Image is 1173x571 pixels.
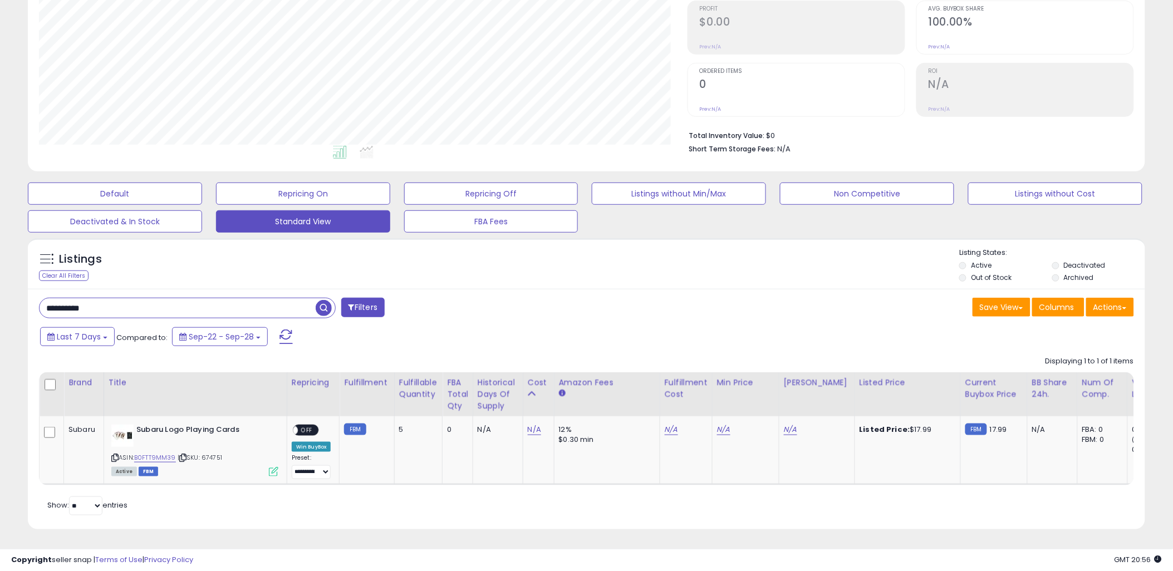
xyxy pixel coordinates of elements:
span: OFF [298,426,316,435]
div: ASIN: [111,425,278,475]
span: Show: entries [47,500,127,510]
button: Actions [1086,298,1134,317]
span: 17.99 [990,424,1007,435]
small: Prev: N/A [929,106,950,112]
div: Amazon Fees [559,377,655,388]
small: Prev: N/A [929,43,950,50]
button: Default [28,183,202,205]
small: (0%) [1132,435,1148,444]
small: Prev: N/A [700,106,722,112]
h2: 0 [700,78,905,93]
h2: N/A [929,78,1133,93]
div: 12% [559,425,651,435]
button: Deactivated & In Stock [28,210,202,233]
div: $0.30 min [559,435,651,445]
div: N/A [1032,425,1069,435]
button: Repricing On [216,183,390,205]
a: N/A [665,424,678,435]
button: Repricing Off [404,183,578,205]
b: Subaru Logo Playing Cards [136,425,272,438]
label: Active [971,260,992,270]
div: Cost [528,377,549,388]
div: Historical Days Of Supply [478,377,518,412]
label: Deactivated [1064,260,1106,270]
a: N/A [717,424,730,435]
div: seller snap | | [11,555,193,565]
div: FBA: 0 [1082,425,1119,435]
div: 5 [399,425,434,435]
div: Preset: [292,454,331,479]
div: [PERSON_NAME] [784,377,850,388]
div: 0 [447,425,464,435]
a: N/A [528,424,541,435]
a: N/A [784,424,797,435]
button: Sep-22 - Sep-28 [172,327,268,346]
div: BB Share 24h. [1032,377,1073,400]
button: Listings without Cost [968,183,1142,205]
p: Listing States: [959,248,1145,258]
li: $0 [689,128,1126,141]
span: All listings currently available for purchase on Amazon [111,467,137,476]
div: Current Buybox Price [965,377,1023,400]
b: Listed Price: [860,424,910,435]
label: Out of Stock [971,273,1012,282]
a: Privacy Policy [144,554,193,565]
small: Amazon Fees. [559,388,566,398]
button: Columns [1032,298,1084,317]
span: Last 7 Days [57,331,101,342]
strong: Copyright [11,554,52,565]
span: ROI [929,68,1133,75]
div: N/A [478,425,514,435]
div: $17.99 [860,425,952,435]
div: Win BuyBox [292,442,331,452]
div: Velocity Last 7d [1132,377,1173,400]
small: FBM [344,424,366,435]
div: Fulfillable Quantity [399,377,438,400]
h5: Listings [59,252,102,267]
div: Fulfillment [344,377,389,388]
b: Short Term Storage Fees: [689,144,776,154]
span: Compared to: [116,332,168,343]
span: Ordered Items [700,68,905,75]
label: Archived [1064,273,1094,282]
div: FBM: 0 [1082,435,1119,445]
div: Clear All Filters [39,270,89,281]
span: Profit [700,6,905,12]
div: Min Price [717,377,774,388]
div: Subaru [68,425,95,435]
b: Total Inventory Value: [689,131,765,140]
button: Filters [341,298,385,317]
div: Title [109,377,282,388]
img: 41BZceyrcEL._SL40_.jpg [111,425,134,447]
span: N/A [778,144,791,154]
h2: 100.00% [929,16,1133,31]
a: B0FTT9MM39 [134,453,176,462]
button: Standard View [216,210,390,233]
span: | SKU: 674751 [178,453,222,462]
div: Brand [68,377,99,388]
div: Fulfillment Cost [665,377,708,400]
span: Sep-22 - Sep-28 [189,331,254,342]
button: FBA Fees [404,210,578,233]
button: Save View [973,298,1030,317]
span: FBM [139,467,159,476]
div: Repricing [292,377,335,388]
div: FBA Total Qty [447,377,468,412]
span: Avg. Buybox Share [929,6,1133,12]
button: Last 7 Days [40,327,115,346]
div: Num of Comp. [1082,377,1123,400]
button: Non Competitive [780,183,954,205]
a: Terms of Use [95,554,143,565]
small: FBM [965,424,987,435]
small: Prev: N/A [700,43,722,50]
h2: $0.00 [700,16,905,31]
div: Displaying 1 to 1 of 1 items [1046,356,1134,367]
span: 2025-10-6 20:56 GMT [1115,554,1162,565]
div: Listed Price [860,377,956,388]
button: Listings without Min/Max [592,183,766,205]
span: Columns [1039,302,1074,313]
